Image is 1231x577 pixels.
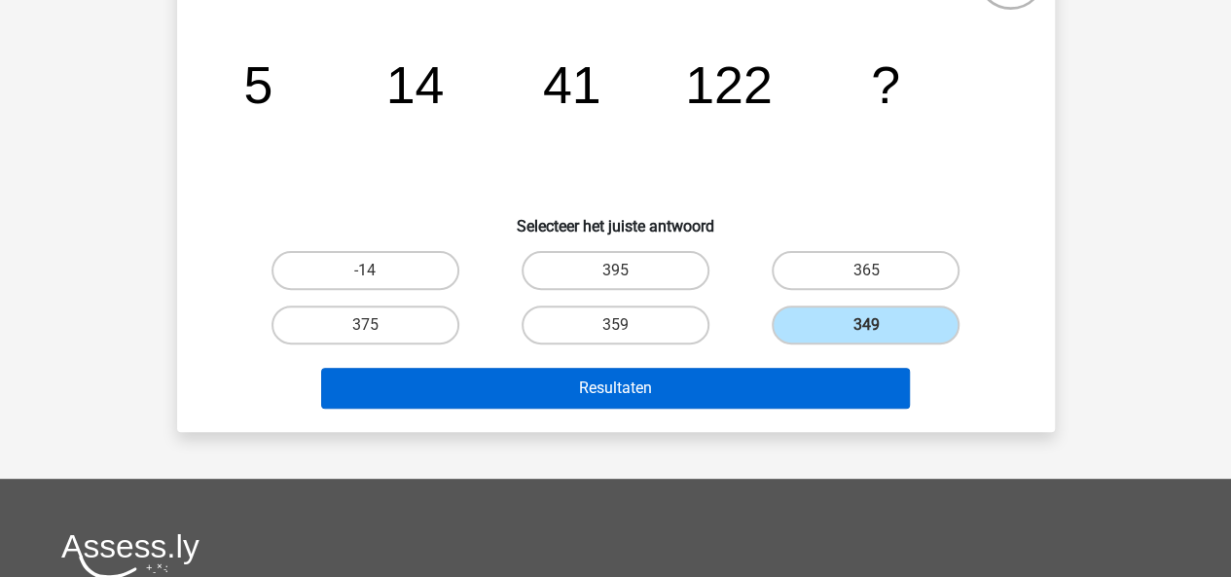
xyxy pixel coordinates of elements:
tspan: 122 [685,55,773,114]
label: 395 [522,251,709,290]
label: 375 [272,306,459,344]
button: Resultaten [321,368,910,409]
label: 365 [772,251,959,290]
label: 349 [772,306,959,344]
h6: Selecteer het juiste antwoord [208,201,1024,235]
label: -14 [272,251,459,290]
label: 359 [522,306,709,344]
tspan: 14 [385,55,444,114]
tspan: 5 [243,55,272,114]
tspan: ? [871,55,900,114]
tspan: 41 [542,55,600,114]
